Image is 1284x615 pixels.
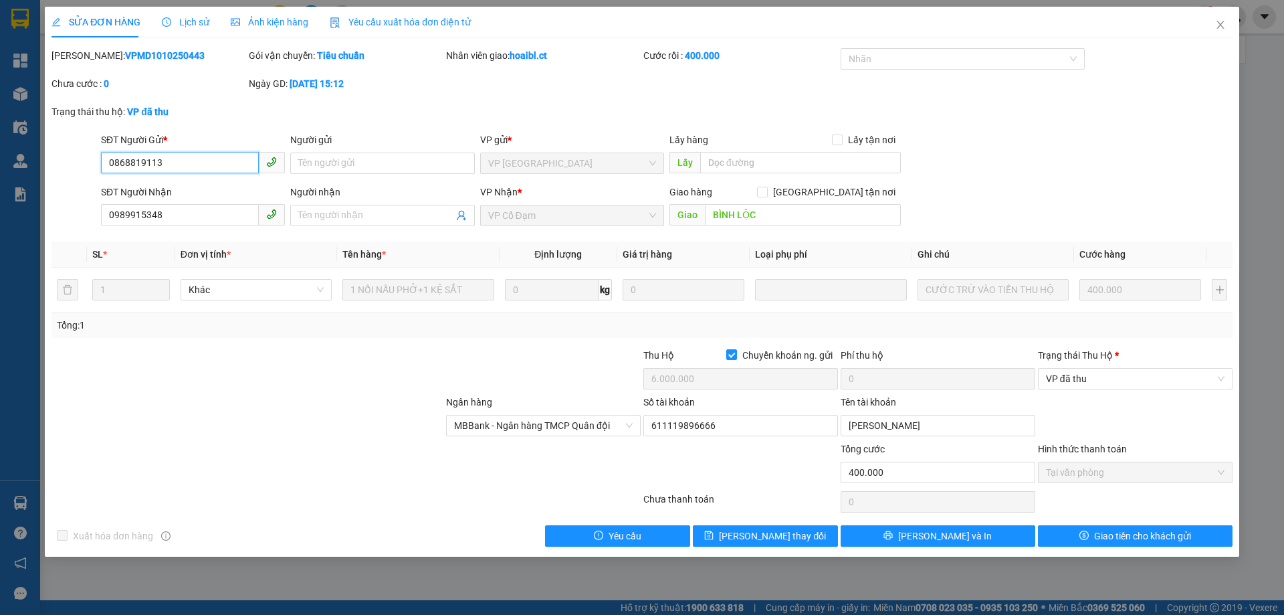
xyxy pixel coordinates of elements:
[841,397,896,408] label: Tên tài khoản
[623,249,672,260] span: Giá trị hàng
[317,50,364,61] b: Tiêu chuẩn
[231,17,240,27] span: picture
[669,152,700,173] span: Lấy
[290,133,474,147] div: Người gửi
[705,204,901,226] input: Dọc đường
[843,133,901,147] span: Lấy tận nơi
[642,492,839,515] div: Chưa thanh toán
[290,185,474,199] div: Người nhận
[841,348,1035,368] div: Phí thu hộ
[1079,279,1201,300] input: 0
[719,529,826,543] span: [PERSON_NAME] thay đổi
[704,531,714,541] span: save
[700,152,901,173] input: Dọc đường
[545,525,690,547] button: exclamation-circleYêu cầu
[1038,444,1127,454] label: Hình thức thanh toán
[488,153,656,173] span: VP Mỹ Đình
[643,350,674,361] span: Thu Hộ
[768,185,901,199] span: [GEOGRAPHIC_DATA] tận nơi
[599,279,612,300] span: kg
[266,209,277,219] span: phone
[181,249,231,260] span: Đơn vị tính
[488,205,656,226] span: VP Cổ Đạm
[737,348,838,363] span: Chuyển khoản ng. gửi
[51,104,296,119] div: Trạng thái thu hộ:
[249,76,443,91] div: Ngày GD:
[480,133,664,147] div: VP gửi
[68,529,158,543] span: Xuất hóa đơn hàng
[1094,529,1191,543] span: Giao tiền cho khách gửi
[912,242,1074,268] th: Ghi chú
[1212,279,1226,300] button: plus
[643,48,838,63] div: Cước rồi :
[330,17,471,27] span: Yêu cầu xuất hóa đơn điện tử
[1215,19,1226,30] span: close
[57,279,78,300] button: delete
[290,78,344,89] b: [DATE] 15:12
[1046,369,1224,389] span: VP đã thu
[883,531,893,541] span: printer
[51,48,246,63] div: [PERSON_NAME]:
[841,415,1035,436] input: Tên tài khoản
[841,525,1035,547] button: printer[PERSON_NAME] và In
[446,48,641,63] div: Nhân viên giao:
[51,17,140,27] span: SỬA ĐƠN HÀNG
[162,17,171,27] span: clock-circle
[127,106,169,117] b: VP đã thu
[342,279,494,300] input: VD: Bàn, Ghế
[1046,462,1224,482] span: Tại văn phòng
[446,397,492,408] label: Ngân hàng
[330,17,340,28] img: icon
[669,135,708,145] span: Lấy hàng
[693,525,838,547] button: save[PERSON_NAME] thay đổi
[1202,7,1239,44] button: Close
[231,17,308,27] span: Ảnh kiện hàng
[685,50,720,61] b: 400.000
[643,397,695,408] label: Số tài khoản
[1038,525,1233,547] button: dollarGiao tiền cho khách gửi
[92,249,103,260] span: SL
[841,444,885,454] span: Tổng cước
[623,279,744,300] input: 0
[918,279,1069,300] input: Ghi Chú
[510,50,547,61] b: hoaibl.ct
[101,185,285,199] div: SĐT Người Nhận
[51,76,246,91] div: Chưa cước :
[162,17,209,27] span: Lịch sử
[51,17,61,27] span: edit
[266,157,277,167] span: phone
[189,280,324,300] span: Khác
[480,187,518,197] span: VP Nhận
[249,48,443,63] div: Gói vận chuyển:
[125,50,205,61] b: VPMD1010250443
[57,318,496,333] div: Tổng: 1
[750,242,912,268] th: Loại phụ phí
[1079,249,1126,260] span: Cước hàng
[534,249,582,260] span: Định lượng
[669,204,705,226] span: Giao
[1038,348,1233,363] div: Trạng thái Thu Hộ
[669,187,712,197] span: Giao hàng
[342,249,386,260] span: Tên hàng
[161,531,171,541] span: info-circle
[609,529,641,543] span: Yêu cầu
[454,416,633,436] span: MBBank - Ngân hàng TMCP Quân đội
[643,415,838,436] input: Số tài khoản
[1079,531,1089,541] span: dollar
[898,529,992,543] span: [PERSON_NAME] và In
[456,210,467,221] span: user-add
[104,78,109,89] b: 0
[594,531,603,541] span: exclamation-circle
[101,133,285,147] div: SĐT Người Gửi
